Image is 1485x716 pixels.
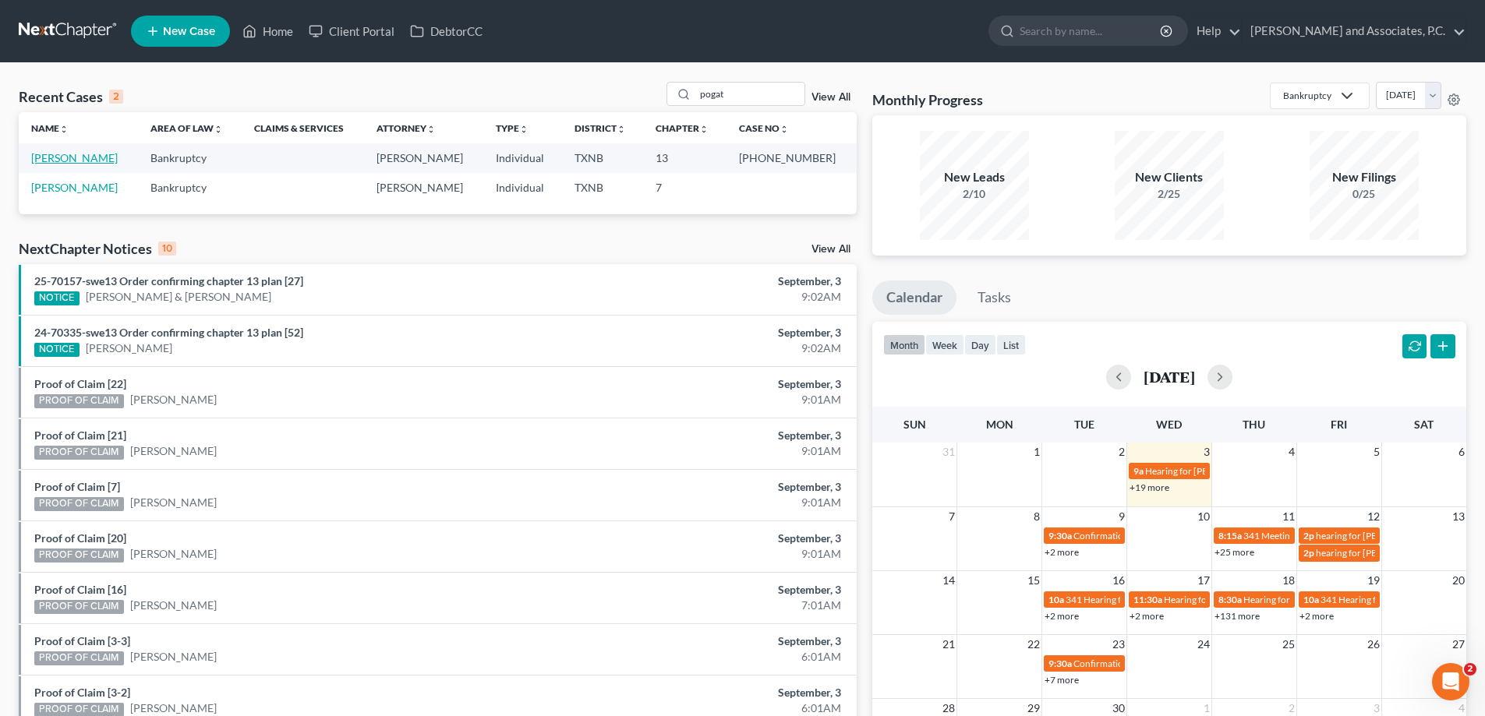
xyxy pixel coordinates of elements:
[1133,594,1162,605] span: 11:30a
[34,600,124,614] div: PROOF OF CLAIM
[695,83,804,105] input: Search by name...
[920,186,1029,202] div: 2/10
[1073,658,1333,669] span: Confirmation hearing for [PERSON_NAME] & [PERSON_NAME]
[925,334,964,355] button: week
[963,280,1025,315] a: Tasks
[483,143,561,172] td: Individual
[34,686,130,699] a: Proof of Claim [3-2]
[986,418,1013,431] span: Mon
[34,497,124,511] div: PROOF OF CLAIM
[1196,507,1211,526] span: 10
[1045,674,1079,686] a: +7 more
[31,151,118,164] a: [PERSON_NAME]
[1196,635,1211,654] span: 24
[582,649,841,665] div: 6:01AM
[582,598,841,613] div: 7:01AM
[163,26,215,37] span: New Case
[130,598,217,613] a: [PERSON_NAME]
[109,90,123,104] div: 2
[883,334,925,355] button: month
[582,443,841,459] div: 9:01AM
[996,334,1026,355] button: list
[1243,594,1365,605] span: Hearing for [PERSON_NAME]
[426,125,436,134] i: unfold_more
[1243,17,1466,45] a: [PERSON_NAME] and Associates, P.C.
[582,685,841,700] div: September, 3
[947,507,956,526] span: 7
[1451,635,1466,654] span: 27
[59,125,69,134] i: unfold_more
[872,280,956,315] a: Calendar
[34,291,80,305] div: NOTICE
[364,143,483,172] td: [PERSON_NAME]
[780,125,789,134] i: unfold_more
[19,239,176,258] div: NextChapter Notices
[1281,507,1296,526] span: 11
[643,143,727,172] td: 13
[1451,571,1466,590] span: 20
[1045,610,1079,622] a: +2 more
[1073,530,1333,541] span: Confirmation hearing for [PERSON_NAME] & [PERSON_NAME]
[1117,443,1126,461] span: 2
[1215,610,1260,622] a: +131 more
[1432,663,1469,700] iframe: Intercom live chat
[582,273,841,289] div: September, 3
[1372,443,1381,461] span: 5
[1032,507,1041,526] span: 8
[1066,594,1319,605] span: 341 Hearing for Enviro-Tech Complete Systems & Services, LLC
[1218,530,1242,541] span: 8:15a
[34,343,80,357] div: NOTICE
[34,480,120,493] a: Proof of Claim [7]
[34,377,126,390] a: Proof of Claim [22]
[699,125,709,134] i: unfold_more
[130,495,217,510] a: [PERSON_NAME]
[34,548,124,563] div: PROOF OF CLAIM
[1156,418,1182,431] span: Wed
[941,443,956,461] span: 31
[1457,443,1466,461] span: 6
[582,479,841,495] div: September, 3
[575,122,626,134] a: Districtunfold_more
[1202,443,1211,461] span: 3
[1074,418,1094,431] span: Tue
[1243,418,1265,431] span: Thu
[1414,418,1434,431] span: Sat
[582,531,841,546] div: September, 3
[519,125,529,134] i: unfold_more
[496,122,529,134] a: Typeunfold_more
[130,700,217,716] a: [PERSON_NAME]
[1303,594,1319,605] span: 10a
[1048,530,1072,541] span: 9:30a
[19,87,123,106] div: Recent Cases
[34,651,124,665] div: PROOF OF CLAIM
[1133,465,1144,477] span: 9a
[86,289,271,305] a: [PERSON_NAME] & [PERSON_NAME]
[739,122,789,134] a: Case Nounfold_more
[617,125,626,134] i: unfold_more
[903,418,926,431] span: Sun
[1281,571,1296,590] span: 18
[402,17,490,45] a: DebtorCC
[1032,443,1041,461] span: 1
[1045,546,1079,558] a: +2 more
[34,531,126,545] a: Proof of Claim [20]
[1464,663,1476,675] span: 2
[1303,547,1314,559] span: 2p
[872,90,983,109] h3: Monthly Progress
[582,289,841,305] div: 9:02AM
[941,571,956,590] span: 14
[582,325,841,340] div: September, 3
[941,635,956,654] span: 21
[1111,571,1126,590] span: 16
[130,649,217,665] a: [PERSON_NAME]
[1164,594,1285,605] span: Hearing for [PERSON_NAME]
[1048,658,1072,669] span: 9:30a
[1287,443,1296,461] span: 4
[34,429,126,442] a: Proof of Claim [21]
[1310,186,1419,202] div: 0/25
[1303,530,1314,541] span: 2p
[130,443,217,459] a: [PERSON_NAME]
[582,495,841,510] div: 9:01AM
[1218,594,1242,605] span: 8:30a
[34,583,126,596] a: Proof of Claim [16]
